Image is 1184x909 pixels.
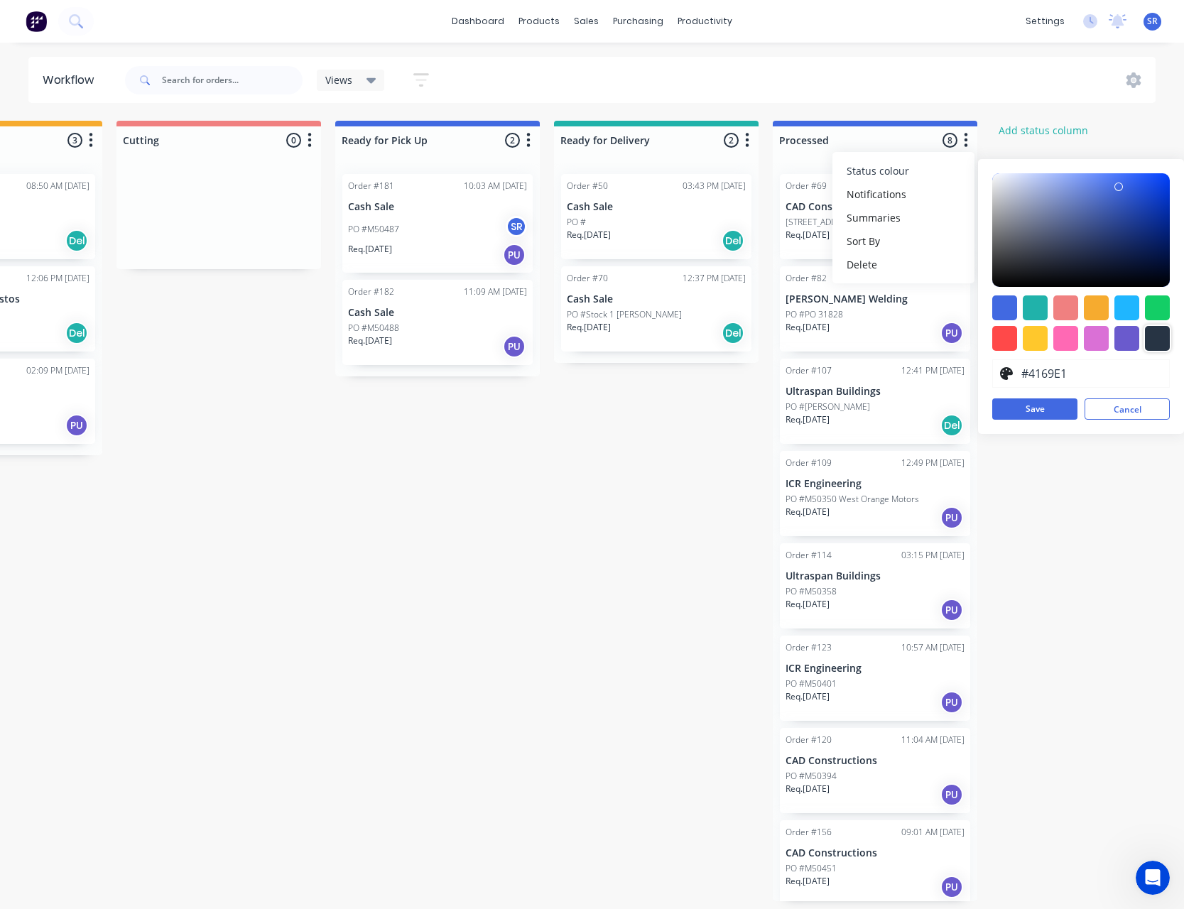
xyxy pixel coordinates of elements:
[244,459,266,482] button: Send a message…
[832,183,974,206] button: Notifications
[503,244,526,266] div: PU
[901,549,965,562] div: 03:15 PM [DATE]
[11,120,273,225] div: Sam says…
[786,734,832,746] div: Order #120
[786,641,832,654] div: Order #123
[786,755,965,767] p: CAD Constructions
[11,371,233,430] div: Morning [PERSON_NAME], let me have a look into this and get back to you shortly.Maricar • 4m ago
[992,295,1017,320] div: #4169e1
[1147,15,1158,28] span: SR
[11,101,273,120] div: [DATE]
[901,734,965,746] div: 11:04 AM [DATE]
[786,862,837,875] p: PO #M50451
[23,432,98,440] div: Maricar • 4m ago
[901,364,965,377] div: 12:41 PM [DATE]
[65,414,88,437] div: PU
[847,163,909,178] span: Status colour
[786,364,832,377] div: Order #107
[722,229,744,252] div: Del
[786,690,830,703] p: Req. [DATE]
[683,272,746,285] div: 12:37 PM [DATE]
[567,321,611,334] p: Req. [DATE]
[11,10,273,101] div: Maricar says…
[348,180,394,192] div: Order #181
[325,72,352,87] span: Views
[780,451,970,536] div: Order #10912:49 PM [DATE]ICR EngineeringPO #M50350 West Orange MotorsReq.[DATE]PU
[786,478,965,490] p: ICR Engineering
[786,847,965,859] p: CAD Constructions
[11,10,233,89] div: Feel free to start a new thread if anything else comes up. I’ll close this ticket now 👋
[348,334,392,347] p: Req. [DATE]
[67,465,79,477] button: Upload attachment
[162,66,303,94] input: Search for orders...
[23,379,222,421] div: Morning [PERSON_NAME], let me have a look into this and get back to you shortly.
[511,11,567,32] div: products
[606,11,670,32] div: purchasing
[26,364,89,377] div: 02:09 PM [DATE]
[901,641,965,654] div: 10:57 AM [DATE]
[561,266,751,352] div: Order #7012:37 PM [DATE]Cash SalePO #Stock 1 [PERSON_NAME]Req.[DATE]Del
[786,493,919,506] p: PO #M50350 West Orange Motors
[786,783,830,795] p: Req. [DATE]
[786,875,830,888] p: Req. [DATE]
[1114,295,1139,320] div: #1fb6ff
[348,243,392,256] p: Req. [DATE]
[51,244,273,359] div: Morning Maricar, Ive created a status for order/quotes so that they say LOST. But for some reason...
[165,120,273,214] div: thumbs up
[780,543,970,628] div: Order #11403:15 PM [DATE]Ultraspan BuildingsPO #M50358Req.[DATE]PU
[780,636,970,721] div: Order #12310:57 AM [DATE]ICR EngineeringPO #M50401Req.[DATE]PU
[445,11,511,32] a: dashboard
[1053,295,1078,320] div: #f08080
[567,201,746,213] p: Cash Sale
[65,229,88,252] div: Del
[45,465,56,477] button: Gif picker
[901,826,965,839] div: 09:01 AM [DATE]
[992,121,1096,140] button: Add status column
[832,229,974,253] button: Sort By
[11,244,273,370] div: Sam says…
[1085,398,1170,420] button: Cancel
[992,326,1017,351] div: #ff4949
[222,6,249,33] button: Home
[786,401,870,413] p: PO #[PERSON_NAME]
[786,663,965,675] p: ICR Engineering
[1145,326,1170,351] div: #273444
[786,457,832,469] div: Order #109
[1114,326,1139,351] div: #6a5acd
[722,322,744,344] div: Del
[26,272,89,285] div: 12:06 PM [DATE]
[348,307,527,319] p: Cash Sale
[348,322,399,334] p: PO #M50488
[22,465,33,477] button: Emoji picker
[670,11,739,32] div: productivity
[567,180,608,192] div: Order #50
[940,506,963,529] div: PU
[786,570,965,582] p: Ultraspan Buildings
[1136,861,1170,895] iframe: Intercom live chat
[65,322,88,344] div: Del
[786,308,843,321] p: PO #PO 31828
[176,137,261,205] div: thumbs up
[786,413,830,426] p: Req. [DATE]
[992,398,1077,420] button: Save
[1023,295,1048,320] div: #20b2aa
[567,11,606,32] div: sales
[786,272,827,285] div: Order #82
[9,6,36,33] button: go back
[561,174,751,259] div: Order #5003:43 PM [DATE]Cash SalePO #Req.[DATE]Del
[342,280,533,365] div: Order #18211:09 AM [DATE]Cash SalePO #M50488Req.[DATE]PU
[567,272,608,285] div: Order #70
[940,876,963,898] div: PU
[1084,295,1109,320] div: #f6ab2f
[464,285,527,298] div: 11:09 AM [DATE]
[786,549,832,562] div: Order #114
[780,266,970,352] div: Order #8208:21 AM [DATE][PERSON_NAME] WeldingPO #PO 31828Req.[DATE]PU
[1145,295,1170,320] div: #13ce66
[786,598,830,611] p: Req. [DATE]
[786,201,965,213] p: CAD Constructions
[348,201,527,213] p: Cash Sale
[63,253,261,350] div: Morning Maricar, Ive created a status for order/quotes so that they say LOST. But for some reason...
[342,174,533,273] div: Order #18110:03 AM [DATE]Cash SalePO #M50487SRReq.[DATE]PU
[786,585,837,598] p: PO #M50358
[12,435,272,459] textarea: Message…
